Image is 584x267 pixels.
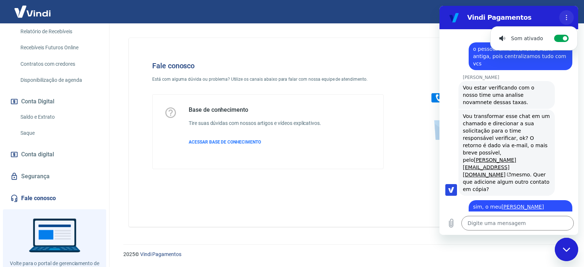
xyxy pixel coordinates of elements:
img: Fale conosco [417,50,528,147]
a: Recebíveis Futuros Online [18,40,100,55]
button: Conta Digital [9,94,100,110]
span: Conta digital [21,149,54,160]
a: Segurança [9,168,100,184]
p: Está com alguma dúvida ou problema? Utilize os canais abaixo para falar com nossa equipe de atend... [152,76,384,83]
span: ACESSAR BASE DE CONHECIMENTO [189,140,261,145]
img: Vindi [9,0,56,23]
a: Conta digital [9,146,100,163]
h4: Fale conosco [152,61,384,70]
a: Saque [18,126,100,141]
a: Relatório de Recebíveis [18,24,100,39]
p: 2025 © [123,251,566,258]
a: Contratos com credores [18,57,100,72]
a: Fale conosco [9,190,100,206]
iframe: Janela de mensagens [439,6,578,235]
a: Disponibilização de agenda [18,73,100,88]
a: Saldo e Extrato [18,110,100,125]
a: ACESSAR BASE DE CONHECIMENTO [189,139,321,145]
iframe: Botão para abrir a janela de mensagens, conversa em andamento [555,238,578,261]
h6: Tire suas dúvidas com nossos artigos e vídeos explicativos. [189,119,321,127]
button: Sair [549,5,575,19]
a: Vindi Pagamentos [140,251,181,257]
h5: Base de conhecimento [189,106,321,114]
